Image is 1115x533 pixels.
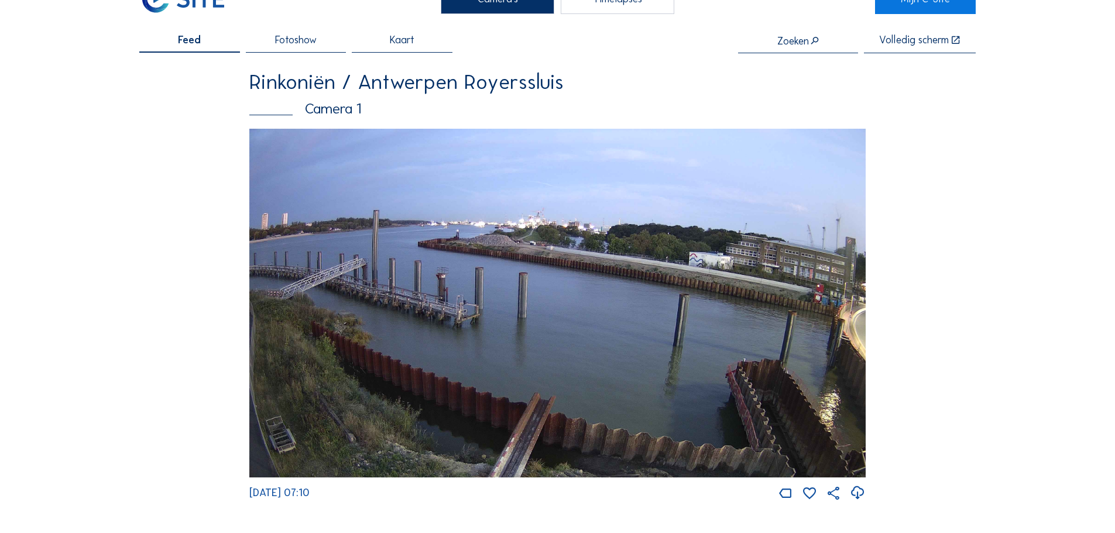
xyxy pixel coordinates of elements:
[249,71,866,92] div: Rinkoniën / Antwerpen Royerssluis
[249,129,866,477] img: Image
[879,35,949,46] div: Volledig scherm
[390,35,414,46] span: Kaart
[178,35,201,46] span: Feed
[249,486,310,499] span: [DATE] 07:10
[249,102,866,116] div: Camera 1
[275,35,317,46] span: Fotoshow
